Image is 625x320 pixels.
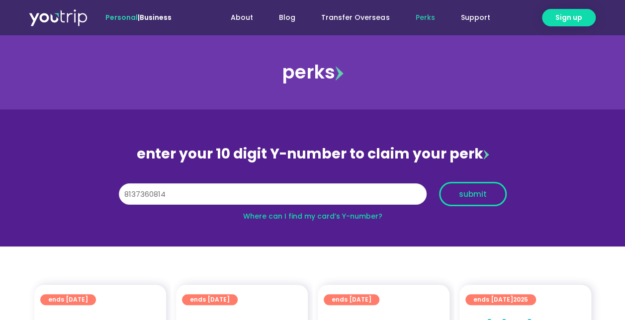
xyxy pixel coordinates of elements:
span: ends [DATE] [48,294,88,305]
input: 10 digit Y-number (e.g. 8123456789) [119,183,427,205]
a: About [218,8,266,27]
span: Sign up [555,12,582,23]
a: ends [DATE]2025 [465,294,536,305]
a: Support [447,8,503,27]
a: Business [140,12,172,22]
a: Sign up [542,9,596,26]
span: ends [DATE] [332,294,371,305]
a: Where can I find my card’s Y-number? [243,211,382,221]
span: submit [459,190,487,198]
a: Blog [266,8,308,27]
button: submit [439,182,507,206]
span: | [105,12,172,22]
nav: Menu [198,8,503,27]
form: Y Number [119,182,507,214]
a: Perks [402,8,447,27]
div: enter your 10 digit Y-number to claim your perk [114,141,512,167]
span: Personal [105,12,138,22]
a: ends [DATE] [40,294,96,305]
span: ends [DATE] [190,294,230,305]
a: ends [DATE] [182,294,238,305]
span: ends [DATE] [473,294,528,305]
a: ends [DATE] [324,294,379,305]
span: 2025 [513,295,528,304]
a: Transfer Overseas [308,8,402,27]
